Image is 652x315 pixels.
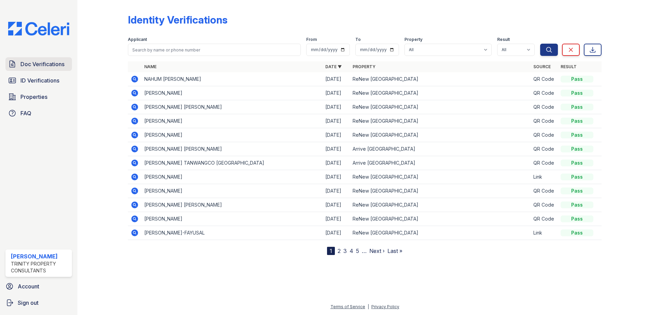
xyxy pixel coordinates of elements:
td: [PERSON_NAME] [142,128,323,142]
span: Properties [20,93,47,101]
td: [DATE] [323,184,350,198]
div: Pass [561,215,593,222]
div: Pass [561,146,593,152]
a: 4 [350,247,353,254]
label: From [306,37,317,42]
a: 2 [338,247,341,254]
td: ReNew [GEOGRAPHIC_DATA] [350,86,531,100]
td: [PERSON_NAME] [142,184,323,198]
div: Pass [561,90,593,96]
td: [DATE] [323,128,350,142]
label: Property [404,37,423,42]
td: [DATE] [323,156,350,170]
a: Last » [387,247,402,254]
div: Pass [561,201,593,208]
td: [DATE] [323,226,350,240]
td: QR Code [531,142,558,156]
a: Sign out [3,296,75,310]
td: QR Code [531,128,558,142]
a: Account [3,280,75,293]
td: ReNew [GEOGRAPHIC_DATA] [350,184,531,198]
div: Pass [561,118,593,124]
a: Doc Verifications [5,57,72,71]
span: Account [18,282,39,290]
div: Pass [561,104,593,110]
td: [PERSON_NAME] [PERSON_NAME] [142,100,323,114]
td: [PERSON_NAME] [142,170,323,184]
div: Pass [561,229,593,236]
td: [PERSON_NAME] [142,114,323,128]
a: Terms of Service [330,304,365,309]
td: [PERSON_NAME]-FAYUSAL [142,226,323,240]
td: [DATE] [323,170,350,184]
div: [PERSON_NAME] [11,252,69,260]
span: Sign out [18,299,39,307]
td: Link [531,226,558,240]
a: Source [533,64,551,69]
div: Pass [561,132,593,138]
td: [PERSON_NAME] [142,212,323,226]
label: Result [497,37,510,42]
td: ReNew [GEOGRAPHIC_DATA] [350,226,531,240]
td: ReNew [GEOGRAPHIC_DATA] [350,72,531,86]
div: Trinity Property Consultants [11,260,69,274]
td: QR Code [531,100,558,114]
td: QR Code [531,156,558,170]
a: Property [353,64,375,69]
td: [DATE] [323,100,350,114]
div: Pass [561,76,593,82]
a: ID Verifications [5,74,72,87]
a: Result [561,64,577,69]
td: [PERSON_NAME] [PERSON_NAME] [142,142,323,156]
td: ReNew [GEOGRAPHIC_DATA] [350,100,531,114]
td: NAHUM [PERSON_NAME] [142,72,323,86]
input: Search by name or phone number [128,44,301,56]
td: QR Code [531,184,558,198]
a: Next › [369,247,385,254]
div: Pass [561,187,593,194]
td: QR Code [531,72,558,86]
td: [DATE] [323,212,350,226]
td: Link [531,170,558,184]
label: Applicant [128,37,147,42]
td: [DATE] [323,72,350,86]
td: QR Code [531,198,558,212]
td: [DATE] [323,86,350,100]
span: ID Verifications [20,76,59,85]
td: ReNew [GEOGRAPHIC_DATA] [350,198,531,212]
td: ReNew [GEOGRAPHIC_DATA] [350,114,531,128]
td: [PERSON_NAME] [PERSON_NAME] [142,198,323,212]
a: Date ▼ [325,64,342,69]
a: FAQ [5,106,72,120]
span: FAQ [20,109,31,117]
div: | [368,304,369,309]
td: [PERSON_NAME] [142,86,323,100]
a: Privacy Policy [371,304,399,309]
td: Arrive [GEOGRAPHIC_DATA] [350,156,531,170]
td: QR Code [531,212,558,226]
td: [PERSON_NAME] TANWANGCO [GEOGRAPHIC_DATA] [142,156,323,170]
span: … [362,247,367,255]
a: Properties [5,90,72,104]
div: Pass [561,174,593,180]
td: QR Code [531,86,558,100]
div: Pass [561,160,593,166]
div: 1 [327,247,335,255]
td: Arrive [GEOGRAPHIC_DATA] [350,142,531,156]
label: To [355,37,361,42]
a: Name [144,64,157,69]
td: [DATE] [323,198,350,212]
td: ReNew [GEOGRAPHIC_DATA] [350,170,531,184]
td: QR Code [531,114,558,128]
span: Doc Verifications [20,60,64,68]
a: 3 [343,247,347,254]
td: [DATE] [323,114,350,128]
a: 5 [356,247,359,254]
td: [DATE] [323,142,350,156]
td: ReNew [GEOGRAPHIC_DATA] [350,128,531,142]
img: CE_Logo_Blue-a8612792a0a2168367f1c8372b55b34899dd931a85d93a1a3d3e32e68fde9ad4.png [3,22,75,35]
td: ReNew [GEOGRAPHIC_DATA] [350,212,531,226]
div: Identity Verifications [128,14,227,26]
